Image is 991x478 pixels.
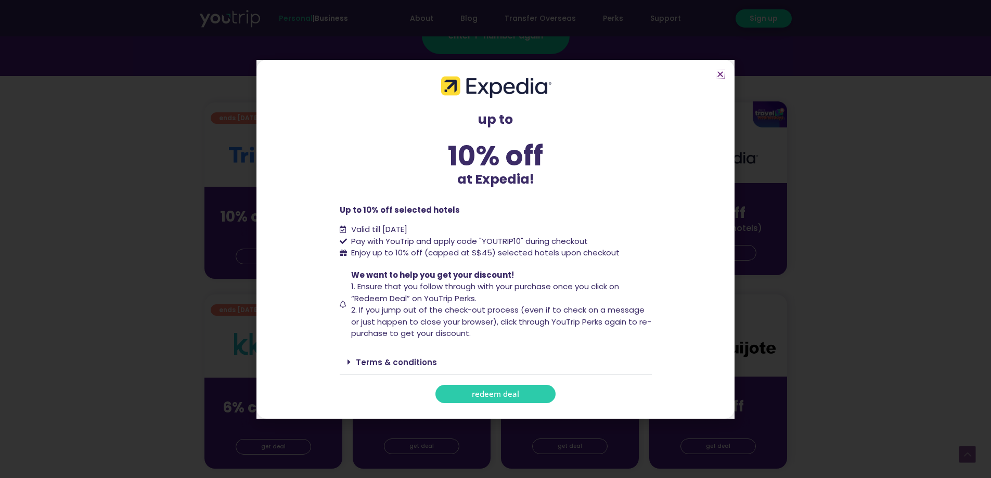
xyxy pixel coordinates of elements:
span: 2. If you jump out of the check-out process (even if to check on a message or just happen to clos... [351,304,651,339]
span: Enjoy up to 10% off (capped at S$45) selected hotels upon checkout [349,247,620,259]
div: 10% off [340,142,652,170]
span: Pay with YouTrip and apply code "YOUTRIP10" during checkout [349,236,588,248]
span: We want to help you get your discount! [351,269,514,280]
p: Up to 10% off selected hotels [340,204,652,216]
a: Close [716,70,724,78]
span: redeem deal [472,390,519,398]
p: at Expedia! [340,170,652,189]
p: up to [340,110,652,130]
a: redeem deal [435,385,556,403]
a: Terms & conditions [356,357,437,368]
span: 1. Ensure that you follow through with your purchase once you click on “Redeem Deal” on YouTrip P... [351,281,619,304]
span: Valid till [DATE] [351,224,407,235]
div: Terms & conditions [340,350,652,374]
